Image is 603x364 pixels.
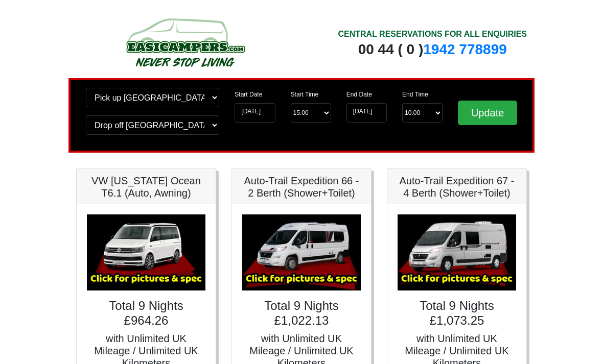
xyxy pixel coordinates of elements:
div: 00 44 ( 0 ) [338,40,527,59]
h4: Total 9 Nights £1,073.25 [398,299,516,328]
input: Update [458,101,517,125]
label: Start Time [291,90,319,99]
h4: Total 9 Nights £964.26 [87,299,205,328]
h5: VW [US_STATE] Ocean T6.1 (Auto, Awning) [87,175,205,199]
h5: Auto-Trail Expedition 66 - 2 Berth (Shower+Toilet) [242,175,361,199]
label: Start Date [235,90,262,99]
input: Start Date [235,103,275,123]
img: Auto-Trail Expedition 66 - 2 Berth (Shower+Toilet) [242,214,361,290]
img: campers-checkout-logo.png [88,14,282,70]
h4: Total 9 Nights £1,022.13 [242,299,361,328]
img: Auto-Trail Expedition 67 - 4 Berth (Shower+Toilet) [398,214,516,290]
label: End Time [402,90,428,99]
input: Return Date [346,103,387,123]
label: End Date [346,90,372,99]
img: VW California Ocean T6.1 (Auto, Awning) [87,214,205,290]
h5: Auto-Trail Expedition 67 - 4 Berth (Shower+Toilet) [398,175,516,199]
div: CENTRAL RESERVATIONS FOR ALL ENQUIRIES [338,28,527,40]
a: 1942 778899 [423,41,507,57]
